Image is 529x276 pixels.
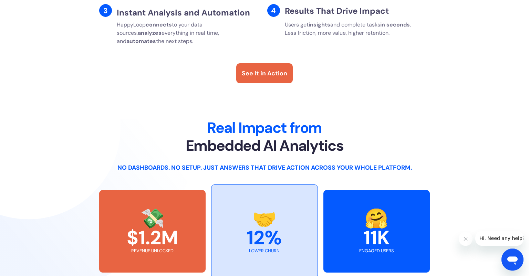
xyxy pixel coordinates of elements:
div: 🤗 11K [363,209,390,247]
iframe: Close message [459,232,473,246]
div: 💸 $1.2M [127,209,178,247]
h2: Real Impact from [99,119,430,155]
strong: No dashboards. No setup. Just answers that drive action across your whole platform. [117,164,412,171]
strong: analyzes [138,29,162,36]
p: Users get and complete tasks . Less friction, more value, higher retention. [285,21,417,37]
p: HappyLoop to your data sources, everything in real time, and the next steps. [117,21,249,45]
div: 3 [99,4,112,17]
strong: automates [126,38,156,45]
a: See It in Action [236,63,293,83]
div: revenue unlocked [131,247,174,254]
strong: connects [146,21,172,28]
iframe: Message from company [475,231,523,246]
div: lower churn [249,247,280,254]
strong: Results That Drive Impact [285,6,389,16]
div: 🤝 12% [247,209,282,247]
strong: Embedded AI Analytics [186,136,343,155]
strong: insights [309,21,330,28]
strong: Instant Analysis and Automation [117,7,250,18]
iframe: Button to launch messaging window [501,248,523,270]
span: Hi. Need any help? [4,5,50,10]
div: See It in Action [242,69,287,78]
strong: in seconds [380,21,410,28]
div: 4 [267,4,280,17]
div: engaged users [359,247,394,254]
